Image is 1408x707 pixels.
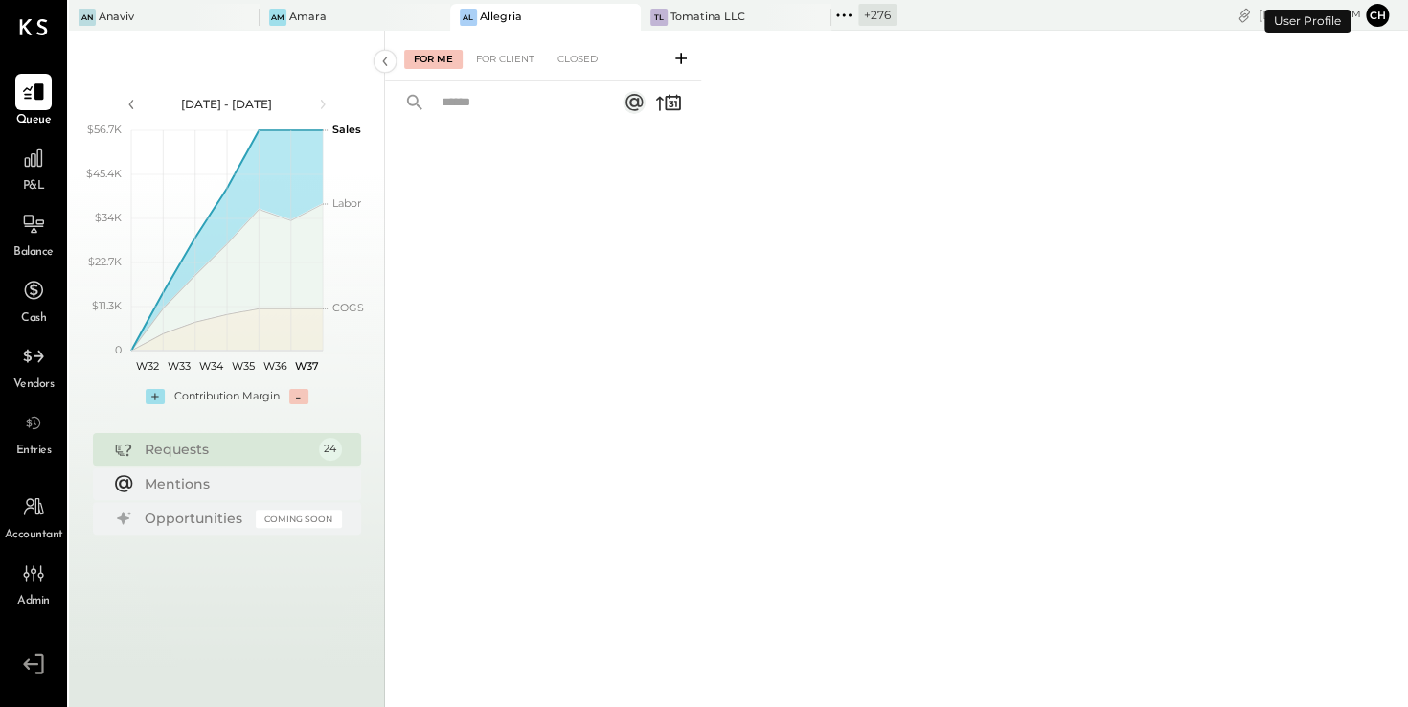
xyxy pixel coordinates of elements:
[231,359,254,373] text: W35
[332,196,361,210] text: Labor
[198,359,223,373] text: W34
[5,527,63,544] span: Accountant
[332,123,361,136] text: Sales
[79,9,96,26] div: An
[319,438,342,461] div: 24
[256,510,342,528] div: Coming Soon
[480,10,522,25] div: Allegria
[650,9,668,26] div: TL
[466,50,544,69] div: For Client
[16,112,52,129] span: Queue
[332,301,364,314] text: COGS
[1366,4,1389,27] button: Ch
[670,10,745,25] div: Tomatina LLC
[1345,8,1361,21] span: am
[174,389,280,404] div: Contribution Margin
[21,310,46,328] span: Cash
[1,140,66,195] a: P&L
[1304,6,1342,24] span: 11 : 08
[289,389,308,404] div: -
[95,211,122,224] text: $34K
[1,338,66,394] a: Vendors
[86,167,122,180] text: $45.4K
[13,244,54,262] span: Balance
[145,474,332,493] div: Mentions
[1,555,66,610] a: Admin
[404,50,463,69] div: For Me
[1,489,66,544] a: Accountant
[858,4,897,26] div: + 276
[17,593,50,610] span: Admin
[99,10,134,25] div: Anaviv
[1264,10,1351,33] div: User Profile
[87,123,122,136] text: $56.7K
[1,272,66,328] a: Cash
[115,343,122,356] text: 0
[1,74,66,129] a: Queue
[168,359,191,373] text: W33
[23,178,45,195] span: P&L
[13,376,55,394] span: Vendors
[294,359,318,373] text: W37
[1,206,66,262] a: Balance
[1235,5,1254,25] div: copy link
[460,9,477,26] div: Al
[269,9,286,26] div: Am
[146,96,308,112] div: [DATE] - [DATE]
[262,359,286,373] text: W36
[1259,6,1361,24] div: [DATE]
[145,440,309,459] div: Requests
[548,50,607,69] div: Closed
[289,10,327,25] div: Amara
[88,255,122,268] text: $22.7K
[146,389,165,404] div: +
[1,404,66,460] a: Entries
[145,509,246,528] div: Opportunities
[135,359,158,373] text: W32
[92,299,122,312] text: $11.3K
[16,443,52,460] span: Entries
